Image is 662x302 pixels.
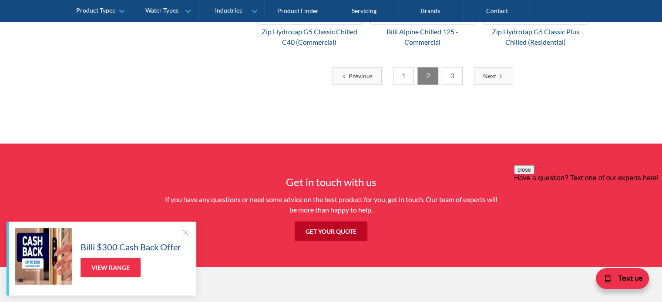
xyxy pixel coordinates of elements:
div: Industries [215,7,242,14]
img: Billi $300 Cash Back Offer [15,228,72,285]
a: 2 [417,67,438,85]
a: Next Page [474,67,512,85]
div: Product Types [76,7,115,14]
h4: Get in touch with us [161,174,501,189]
div: Previous [349,71,373,80]
h5: Billi $300 Cash Back Offer [81,240,181,253]
iframe: podium webchat widget bubble [575,259,662,302]
div: Water Types [145,7,178,14]
a: 3 [442,67,463,85]
a: View Range [81,258,141,277]
div: Billi Alpine Chilled 125 - Commercial [370,27,475,47]
a: Previous Page [333,67,382,85]
div: Zip Hydrotap G5 Classic Plus Chilled (Residential) [483,27,588,47]
a: 1 [393,67,414,85]
div: Zip Hydrotap G5 Classic Chilled C40 (Commercial) [257,27,362,47]
a: Get your quote [295,221,367,241]
iframe: podium webchat widget prompt [514,165,662,269]
div: List [257,67,588,85]
p: If you have any questions or need some advice on the best product for you, get in touch. Our team... [161,194,501,215]
div: Next [483,71,496,80]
